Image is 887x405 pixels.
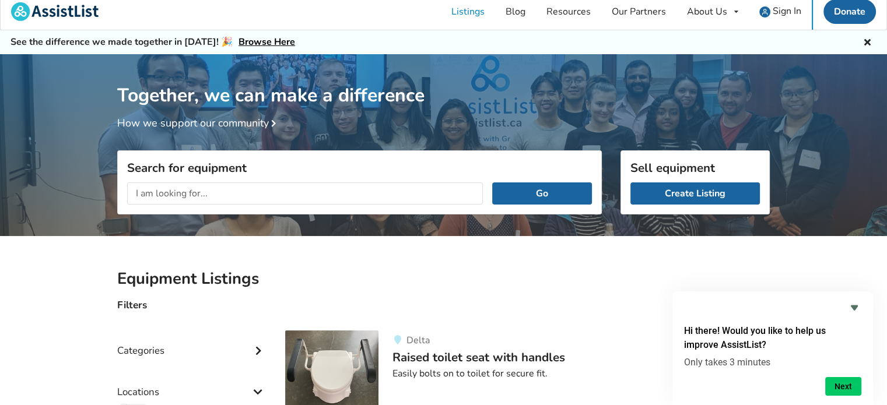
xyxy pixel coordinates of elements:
[127,182,483,205] input: I am looking for...
[630,182,760,205] a: Create Listing
[11,2,99,21] img: assistlist-logo
[117,321,267,362] div: Categories
[239,36,295,48] a: Browse Here
[630,160,760,175] h3: Sell equipment
[406,334,429,347] span: Delta
[759,6,770,17] img: user icon
[117,362,267,404] div: Locations
[117,116,281,130] a: How we support our community
[825,377,861,396] button: Next question
[127,160,592,175] h3: Search for equipment
[684,301,861,396] div: Hi there! Would you like to help us improve AssistList?
[117,54,770,107] h1: Together, we can make a difference
[492,182,592,205] button: Go
[684,324,861,352] h2: Hi there! Would you like to help us improve AssistList?
[392,367,770,381] div: Easily bolts on to toilet for secure fit.
[10,36,295,48] h5: See the difference we made together in [DATE]! 🎉
[117,269,770,289] h2: Equipment Listings
[773,5,801,17] span: Sign In
[687,7,727,16] div: About Us
[117,298,147,312] h4: Filters
[392,349,565,365] span: Raised toilet seat with handles
[847,301,861,315] button: Hide survey
[684,357,861,368] p: Only takes 3 minutes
